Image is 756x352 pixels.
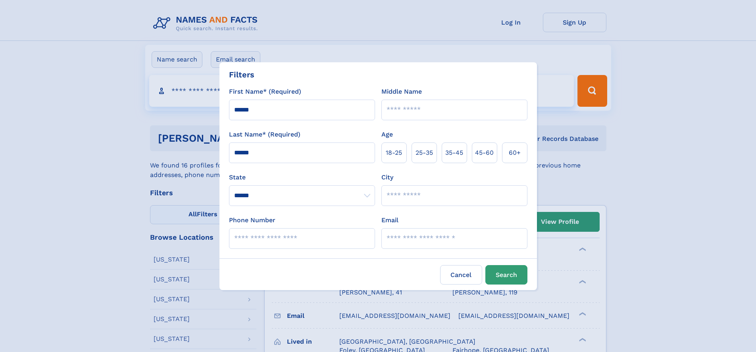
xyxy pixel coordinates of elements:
[381,173,393,182] label: City
[381,130,393,139] label: Age
[229,215,275,225] label: Phone Number
[386,148,402,158] span: 18‑25
[485,265,527,285] button: Search
[509,148,521,158] span: 60+
[475,148,494,158] span: 45‑60
[229,87,301,96] label: First Name* (Required)
[416,148,433,158] span: 25‑35
[229,69,254,81] div: Filters
[440,265,482,285] label: Cancel
[229,130,300,139] label: Last Name* (Required)
[381,87,422,96] label: Middle Name
[381,215,398,225] label: Email
[229,173,375,182] label: State
[445,148,463,158] span: 35‑45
